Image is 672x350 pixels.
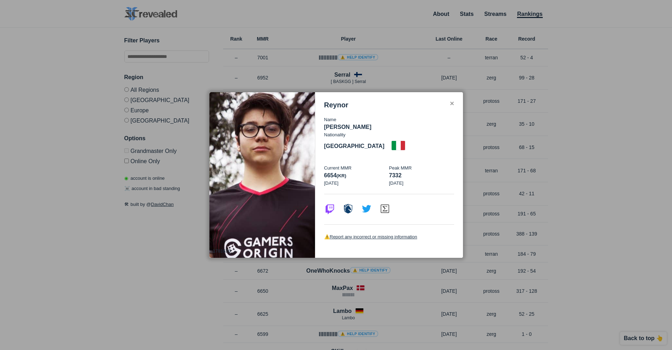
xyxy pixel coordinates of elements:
p: [PERSON_NAME] [324,123,454,131]
a: Visit Twitter profile [361,209,372,215]
p: 1781626 [213,248,231,255]
a: Visit Aligulac profile [379,209,391,215]
img: icon-twitter.b0e6f5a1.svg [361,203,372,214]
p: Name [324,116,454,123]
div: ✕ [450,101,454,107]
h3: Reynor [324,101,349,109]
p: 6654 [324,171,389,180]
img: reynor.jpg [209,92,315,258]
span: (kr) [337,173,346,178]
img: icon-aligulac.ac4eb113.svg [379,203,391,214]
p: 7332 [389,171,454,180]
p: Nationality [324,131,346,138]
img: icon-liquidpedia.02c3dfcd.svg [343,203,354,214]
a: Report any incorrect or missing information [330,234,417,239]
p: Peak MMR [389,165,454,172]
span: [DATE] [324,180,339,186]
a: Visit Liquidpedia profile [343,209,354,215]
a: Visit Twitch profile [324,209,335,215]
p: [GEOGRAPHIC_DATA] [324,142,385,150]
p: ⚠️ [324,233,454,241]
p: Current MMR [324,165,389,172]
img: icon-twitch.7daa0e80.svg [324,203,335,214]
p: [DATE] [389,180,454,187]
